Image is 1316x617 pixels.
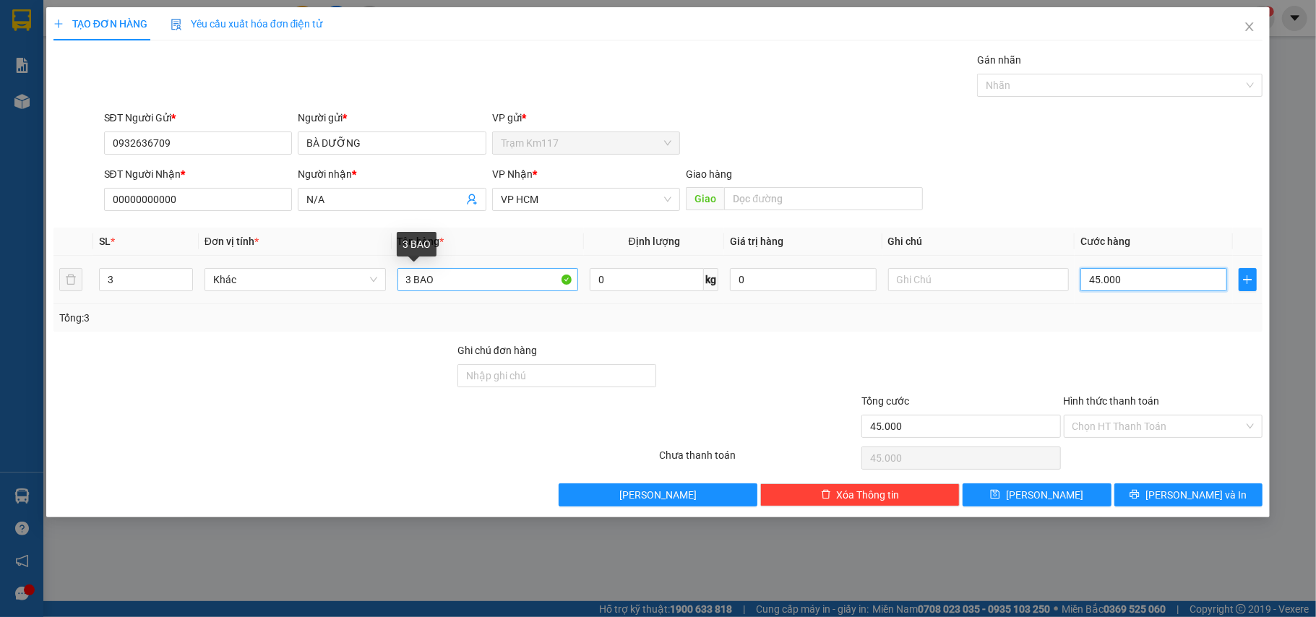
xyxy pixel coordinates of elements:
[730,236,783,247] span: Giá trị hàng
[99,236,111,247] span: SL
[205,236,259,247] span: Đơn vị tính
[559,483,758,506] button: [PERSON_NAME]
[730,268,876,291] input: 0
[724,187,923,210] input: Dọc đường
[1239,274,1257,285] span: plus
[12,47,113,82] div: HUY VIỆT HƯƠNG
[53,18,147,30] span: TẠO ĐƠN HÀNG
[124,30,225,64] div: CHỊ QUỲNH B12
[397,236,444,247] span: Tên hàng
[1130,489,1140,501] span: printer
[1229,7,1270,48] button: Close
[298,110,486,126] div: Người gửi
[466,194,478,205] span: user-add
[1244,21,1255,33] span: close
[1145,487,1247,503] span: [PERSON_NAME] và In
[888,268,1070,291] input: Ghi Chú
[104,166,293,182] div: SĐT Người Nhận
[963,483,1111,506] button: save[PERSON_NAME]
[760,483,960,506] button: deleteXóa Thông tin
[861,395,909,407] span: Tổng cước
[1239,268,1257,291] button: plus
[686,187,724,210] span: Giao
[53,19,64,29] span: plus
[124,14,158,29] span: Nhận:
[59,268,82,291] button: delete
[397,268,579,291] input: VD: Bàn, Ghế
[1080,236,1130,247] span: Cước hàng
[629,236,680,247] span: Định lượng
[1064,395,1160,407] label: Hình thức thanh toán
[492,168,533,180] span: VP Nhận
[686,168,732,180] span: Giao hàng
[882,228,1075,256] th: Ghi chú
[59,310,509,326] div: Tổng: 3
[124,64,225,85] div: 0345940854
[990,489,1000,501] span: save
[821,489,831,501] span: delete
[501,132,672,154] span: Trạm Km117
[298,166,486,182] div: Người nhận
[171,19,182,30] img: icon
[213,269,377,290] span: Khác
[1006,487,1083,503] span: [PERSON_NAME]
[492,110,681,126] div: VP gửi
[658,447,860,473] div: Chưa thanh toán
[704,268,718,291] span: kg
[397,232,436,256] div: 3 BAO
[171,18,323,30] span: Yêu cầu xuất hóa đơn điện tử
[12,12,113,47] div: Trạm Km117
[457,364,657,387] input: Ghi chú đơn hàng
[837,487,900,503] span: Xóa Thông tin
[124,12,225,30] div: VP HCM
[619,487,697,503] span: [PERSON_NAME]
[501,189,672,210] span: VP HCM
[1114,483,1263,506] button: printer[PERSON_NAME] và In
[104,110,293,126] div: SĐT Người Gửi
[977,54,1021,66] label: Gán nhãn
[457,345,537,356] label: Ghi chú đơn hàng
[12,82,113,102] div: 0819027374
[12,14,35,29] span: Gửi:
